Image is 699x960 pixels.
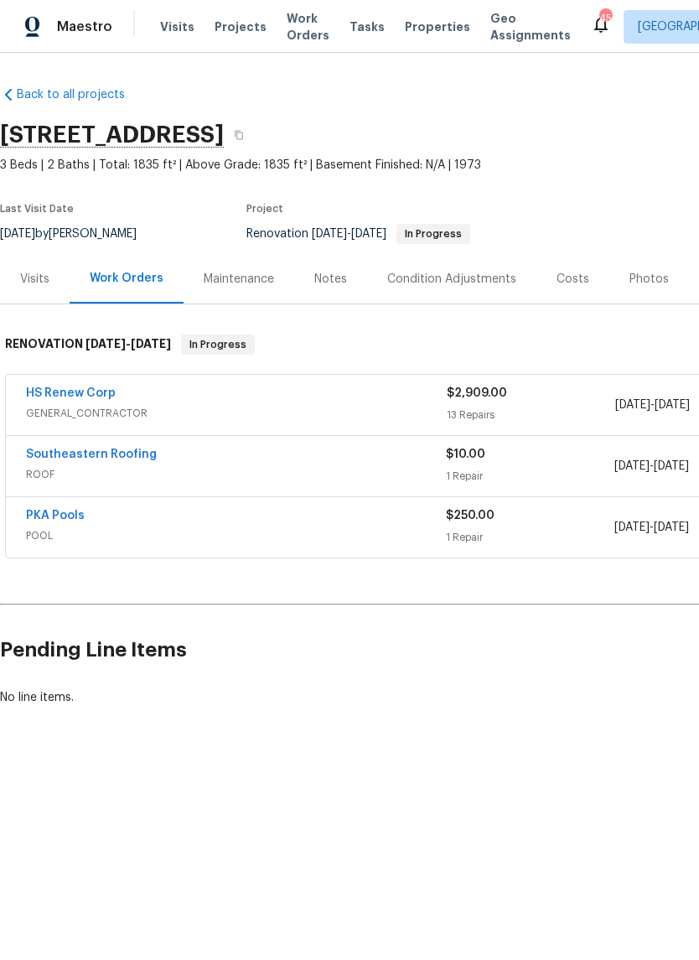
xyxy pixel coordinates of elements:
span: - [85,338,171,350]
span: [DATE] [131,338,171,350]
span: [DATE] [654,460,689,472]
span: [DATE] [312,228,347,240]
span: In Progress [398,229,469,239]
span: - [615,397,690,413]
div: 13 Repairs [447,407,615,423]
span: - [614,458,689,475]
span: $10.00 [446,449,485,460]
span: POOL [26,527,446,544]
div: 1 Repair [446,529,614,546]
span: [DATE] [615,399,650,411]
div: Visits [20,271,49,288]
span: In Progress [183,336,253,353]
span: Maestro [57,18,112,35]
a: HS Renew Corp [26,387,116,399]
span: Visits [160,18,194,35]
span: - [312,228,386,240]
span: Renovation [246,228,470,240]
div: 45 [599,10,611,27]
span: [DATE] [85,338,126,350]
span: Project [246,204,283,214]
div: Photos [629,271,669,288]
h6: RENOVATION [5,335,171,355]
span: Work Orders [287,10,329,44]
a: Southeastern Roofing [26,449,157,460]
span: $2,909.00 [447,387,507,399]
div: Maintenance [204,271,274,288]
span: GENERAL_CONTRACTOR [26,405,447,422]
span: [DATE] [614,522,650,533]
span: [DATE] [351,228,386,240]
div: 1 Repair [446,468,614,485]
span: [DATE] [655,399,690,411]
div: Condition Adjustments [387,271,516,288]
div: Notes [314,271,347,288]
span: Projects [215,18,267,35]
div: Costs [557,271,589,288]
button: Copy Address [224,120,254,150]
span: Properties [405,18,470,35]
span: $250.00 [446,510,494,522]
span: [DATE] [654,522,689,533]
span: ROOF [26,466,446,483]
div: Work Orders [90,270,163,287]
span: Geo Assignments [490,10,571,44]
span: - [614,519,689,536]
span: Tasks [349,21,385,33]
span: [DATE] [614,460,650,472]
a: PKA Pools [26,510,85,522]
